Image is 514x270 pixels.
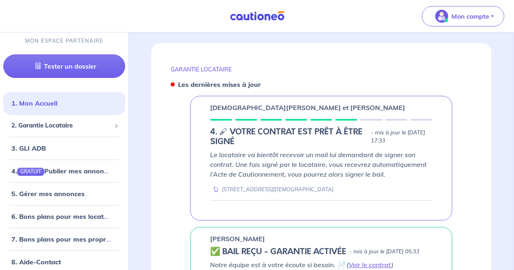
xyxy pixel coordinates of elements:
[435,10,448,23] img: illu_account_valid_menu.svg
[3,54,125,78] a: Tester un dossier
[11,166,114,175] a: 4.GRATUITPublier mes annonces
[11,235,129,243] a: 7. Bons plans pour mes propriétaires
[371,129,432,145] p: - mis à jour le [DATE] 17:33
[210,127,432,147] div: state: CONTRACT-IN-PREPARATION, Context: ,
[210,103,405,112] p: [DEMOGRAPHIC_DATA][PERSON_NAME] et [PERSON_NAME]
[210,127,367,147] h5: 4. 🖋 VOTRE CONTRAT EST PRÊT À ÊTRE SIGNÉ
[210,247,346,257] h5: ✅ BAIL REÇU - GARANTIE ACTIVÉE
[349,261,391,269] a: Voir le contrat
[210,247,432,257] div: state: CONTRACT-VALIDATED, Context: ,
[3,185,125,201] div: 5. Gérer mes annonces
[227,11,288,21] img: Cautioneo
[25,37,104,45] p: MON ESPACE PARTENAIRE
[3,95,125,111] div: 1. Mon Accueil
[11,144,46,152] a: 3. GLI ADB
[3,253,125,270] div: 8. Aide-Contact
[3,162,125,179] div: 4.GRATUITPublier mes annonces
[178,80,261,89] strong: Les dernières mises à jour
[3,231,125,247] div: 7. Bons plans pour mes propriétaires
[3,208,125,224] div: 6. Bons plans pour mes locataires
[210,234,265,244] p: [PERSON_NAME]
[11,212,119,220] a: 6. Bons plans pour mes locataires
[11,189,85,197] a: 5. Gérer mes annonces
[451,11,489,21] p: Mon compte
[11,257,61,266] a: 8. Aide-Contact
[3,118,125,134] div: 2. Garantie Locataire
[11,99,57,107] a: 1. Mon Accueil
[210,151,427,178] em: Le locataire va bientôt recevoir un mail lui demandant de signer son contrat. Une fois signé par ...
[210,186,334,193] div: [STREET_ADDRESS][DEMOGRAPHIC_DATA]
[349,248,419,256] p: - mis à jour le [DATE] 05:33
[11,121,111,130] span: 2. Garantie Locataire
[3,140,125,156] div: 3. GLI ADB
[210,261,393,269] em: Notre équipe est à votre écoute si besoin. 📄 ( )
[171,66,472,73] p: GARANTIE LOCATAIRE
[422,6,504,26] button: illu_account_valid_menu.svgMon compte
